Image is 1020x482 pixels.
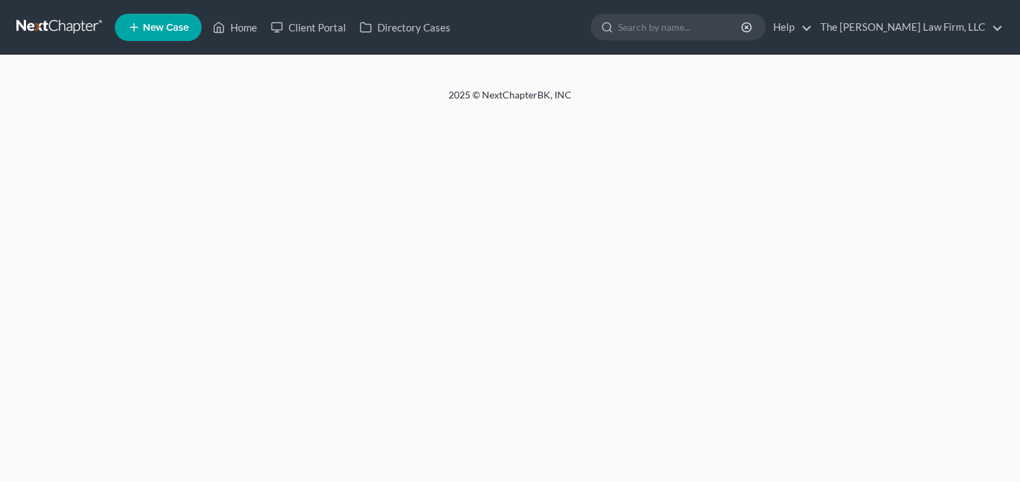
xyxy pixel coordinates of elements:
[206,15,264,40] a: Home
[143,23,189,33] span: New Case
[814,15,1003,40] a: The [PERSON_NAME] Law Firm, LLC
[120,88,900,113] div: 2025 © NextChapterBK, INC
[766,15,812,40] a: Help
[353,15,457,40] a: Directory Cases
[264,15,353,40] a: Client Portal
[618,14,743,40] input: Search by name...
